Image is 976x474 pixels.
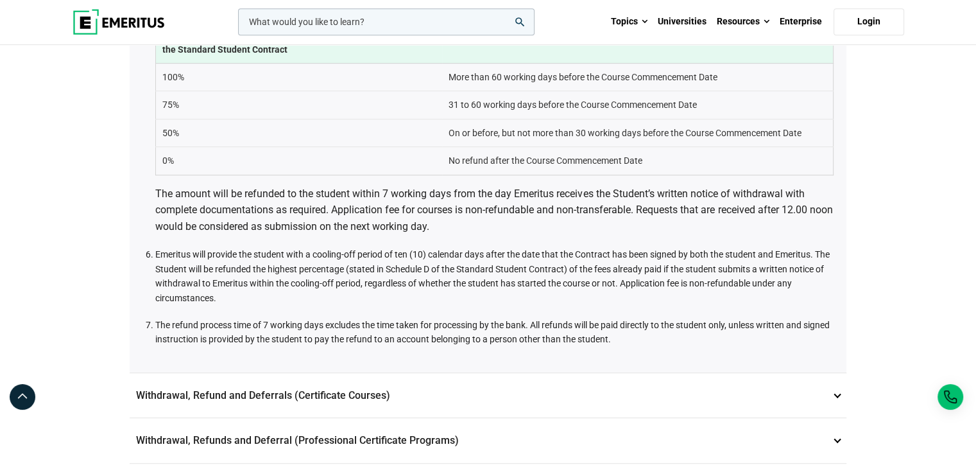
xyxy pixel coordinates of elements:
li: Emeritus will provide the student with a cooling-off period of ten (10) calendar days after the d... [155,247,834,305]
p: Withdrawal, Refunds and Deferral (Professional Certificate Programs) [130,418,846,463]
a: Login [834,8,904,35]
td: 100% [156,64,443,91]
td: More than 60 working days before the Course Commencement Date [442,64,833,91]
td: 50% [156,119,443,146]
td: 75% [156,91,443,119]
input: woocommerce-product-search-field-0 [238,8,535,35]
td: On or before, but not more than 30 working days before the Course Commencement Date [442,119,833,146]
p: Withdrawal, Refund and Deferrals (Certificate Courses) [130,373,846,418]
td: 31 to 60 working days before the Course Commencement Date [442,91,833,119]
td: 0% [156,147,443,175]
li: The refund process time of 7 working days excludes the time taken for processing by the bank. All... [155,318,834,347]
p: The amount will be refunded to the student within 7 working days from the day Emeritus receives t... [155,186,834,235]
li: If the student withdraws from the course for any reason other than those stated above, Emeritus w... [155,6,834,235]
td: No refund after the Course Commencement Date [442,147,833,175]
